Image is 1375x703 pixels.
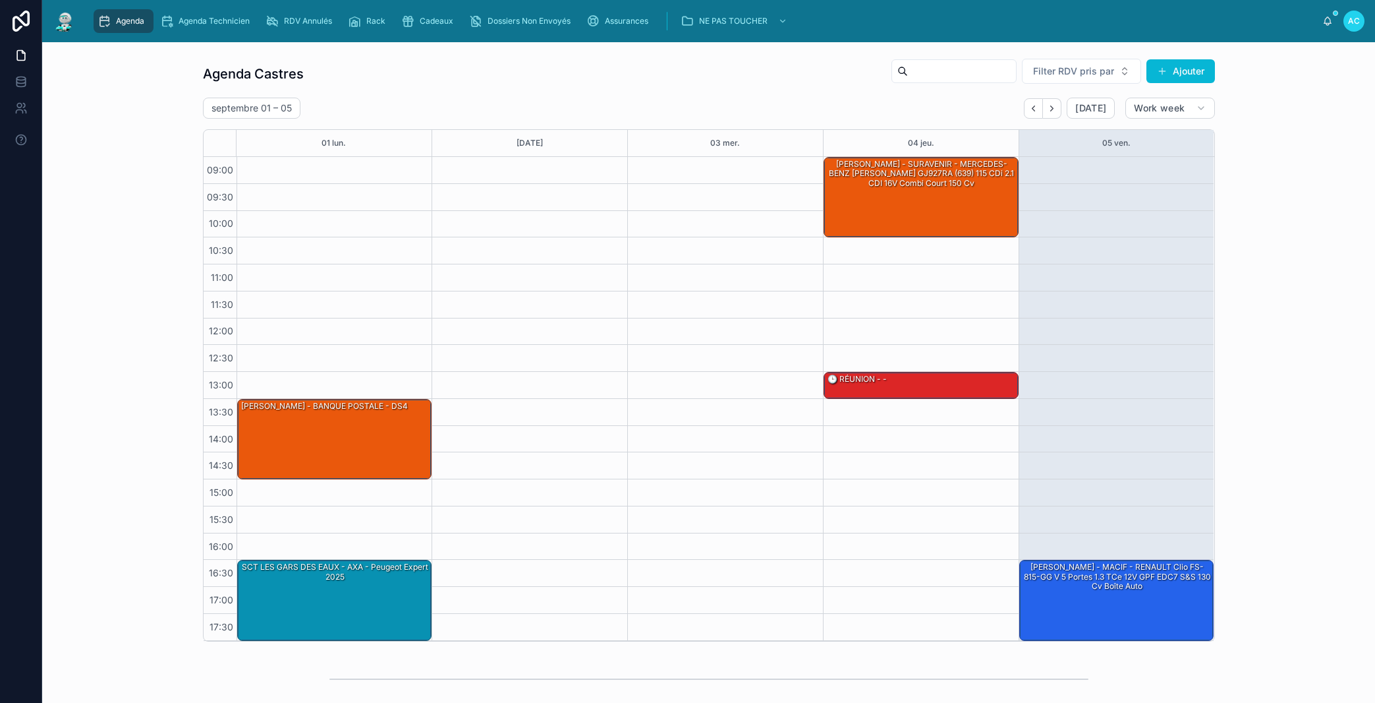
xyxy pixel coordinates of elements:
[824,373,1018,398] div: 🕒 RÉUNION - -
[677,9,794,33] a: NE PAS TOUCHER
[488,16,571,26] span: Dossiers Non Envoyés
[1067,98,1115,119] button: [DATE]
[826,158,1017,189] div: [PERSON_NAME] - SURAVENIR - MERCEDES-BENZ [PERSON_NAME] GJ927RA (639) 115 CDi 2.1 CDI 16V Combi c...
[1022,59,1141,84] button: Select Button
[87,7,1322,36] div: scrollable content
[206,352,237,363] span: 12:30
[1075,102,1106,114] span: [DATE]
[179,16,250,26] span: Agenda Technicien
[204,191,237,202] span: 09:30
[208,299,237,310] span: 11:30
[1043,98,1061,119] button: Next
[826,373,888,385] div: 🕒 RÉUNION - -
[203,65,304,83] h1: Agenda Castres
[262,9,341,33] a: RDV Annulés
[465,9,580,33] a: Dossiers Non Envoyés
[517,130,543,156] button: [DATE]
[1102,130,1131,156] button: 05 ven.
[238,561,432,640] div: SCT LES GARS DES EAUX - AXA - Peugeot Expert 2025
[206,567,237,578] span: 16:30
[156,9,259,33] a: Agenda Technicien
[208,272,237,283] span: 11:00
[240,400,409,412] div: [PERSON_NAME] - BANQUE POSTALE - DS4
[206,487,237,498] span: 15:00
[605,16,648,26] span: Assurances
[206,460,237,471] span: 14:30
[1024,98,1043,119] button: Back
[420,16,453,26] span: Cadeaux
[582,9,658,33] a: Assurances
[206,218,237,229] span: 10:00
[366,16,385,26] span: Rack
[238,400,432,479] div: [PERSON_NAME] - BANQUE POSTALE - DS4
[94,9,154,33] a: Agenda
[116,16,144,26] span: Agenda
[397,9,463,33] a: Cadeaux
[1348,16,1360,26] span: AC
[206,541,237,552] span: 16:00
[1020,561,1214,640] div: [PERSON_NAME] - MACIF - RENAULT Clio FS-815-GG V 5 Portes 1.3 TCe 12V GPF EDC7 S&S 130 cv Boîte auto
[699,16,768,26] span: NE PAS TOUCHER
[344,9,395,33] a: Rack
[206,406,237,417] span: 13:30
[1125,98,1214,119] button: Work week
[1022,561,1213,592] div: [PERSON_NAME] - MACIF - RENAULT Clio FS-815-GG V 5 Portes 1.3 TCe 12V GPF EDC7 S&S 130 cv Boîte auto
[1033,65,1114,78] span: Filter RDV pris par
[1134,102,1185,114] span: Work week
[908,130,934,156] button: 04 jeu.
[322,130,346,156] button: 01 lun.
[206,594,237,605] span: 17:00
[206,433,237,444] span: 14:00
[206,379,237,390] span: 13:00
[206,325,237,336] span: 12:00
[206,514,237,525] span: 15:30
[53,11,76,32] img: App logo
[240,561,431,583] div: SCT LES GARS DES EAUX - AXA - Peugeot Expert 2025
[211,102,292,115] h2: septembre 01 – 05
[710,130,740,156] button: 03 mer.
[824,158,1018,237] div: [PERSON_NAME] - SURAVENIR - MERCEDES-BENZ [PERSON_NAME] GJ927RA (639) 115 CDi 2.1 CDI 16V Combi c...
[206,245,237,256] span: 10:30
[206,621,237,632] span: 17:30
[1146,59,1215,83] button: Ajouter
[204,164,237,175] span: 09:00
[284,16,332,26] span: RDV Annulés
